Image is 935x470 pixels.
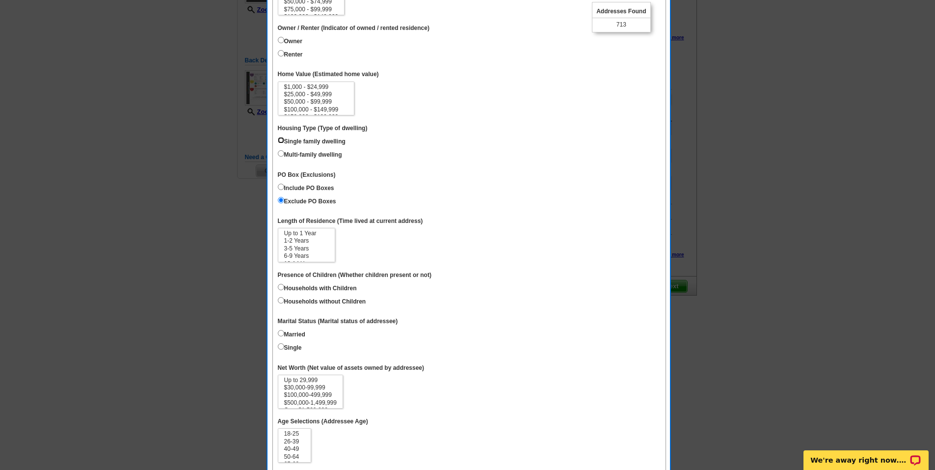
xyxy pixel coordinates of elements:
option: Over $1,500,000 [283,407,338,414]
label: Length of Residence (Time lived at current address) [278,217,423,225]
input: Single family dwelling [278,137,284,143]
label: PO Box (Exclusions) [278,171,336,179]
input: Exclude PO Boxes [278,197,284,203]
option: 40-49 [283,445,306,453]
label: Include PO Boxes [278,182,334,193]
input: Households with Children [278,284,284,290]
input: Multi-family dwelling [278,150,284,157]
label: Marital Status (Marital status of addressee) [278,317,398,326]
option: $30,000-99,999 [283,384,338,391]
input: Households without Children [278,297,284,304]
label: Presence of Children (Whether children present or not) [278,271,431,279]
input: Include PO Boxes [278,184,284,190]
label: Renter [278,48,303,59]
option: $50,000 - $99,999 [283,98,349,106]
input: Married [278,330,284,336]
option: $500,000-1,499,999 [283,399,338,407]
option: 18-25 [283,430,306,438]
label: Age Selections (Addressee Age) [278,417,368,426]
option: Up to 1 Year [283,230,330,237]
label: Households without Children [278,295,366,306]
label: Single family dwelling [278,135,346,146]
input: Single [278,343,284,350]
label: Owner / Renter (Indicator of owned / rented residence) [278,24,429,32]
option: $100,000 - $149,999 [283,106,349,113]
input: Owner [278,37,284,43]
option: $25,000 - $49,999 [283,91,349,98]
span: 713 [616,21,626,29]
option: Up to 29,999 [283,377,338,384]
option: $100,000-499,999 [283,391,338,399]
option: 10-14 Years [283,260,330,268]
span: Addresses Found [592,5,650,18]
option: 3-5 Years [283,245,330,252]
label: Home Value (Estimated home value) [278,70,379,79]
input: Renter [278,50,284,56]
option: 6-9 Years [283,252,330,260]
label: Owner [278,35,302,46]
option: 1-2 Years [283,237,330,245]
label: Housing Type (Type of dwelling) [278,124,368,133]
label: Exclude PO Boxes [278,195,336,206]
option: $1,000 - $24,999 [283,83,349,91]
option: $100,000 - $149,999 [283,13,340,21]
option: $75,000 - $99,999 [283,6,340,13]
option: $150,000 - $199,999 [283,113,349,121]
iframe: LiveChat chat widget [797,439,935,470]
label: Net Worth (Net value of assets owned by addressee) [278,364,425,372]
option: 50-64 [283,453,306,461]
option: 26-39 [283,438,306,445]
label: Multi-family dwelling [278,148,342,159]
label: Single [278,341,302,352]
label: Married [278,328,305,339]
option: 65-69 [283,461,306,468]
label: Households with Children [278,282,357,293]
